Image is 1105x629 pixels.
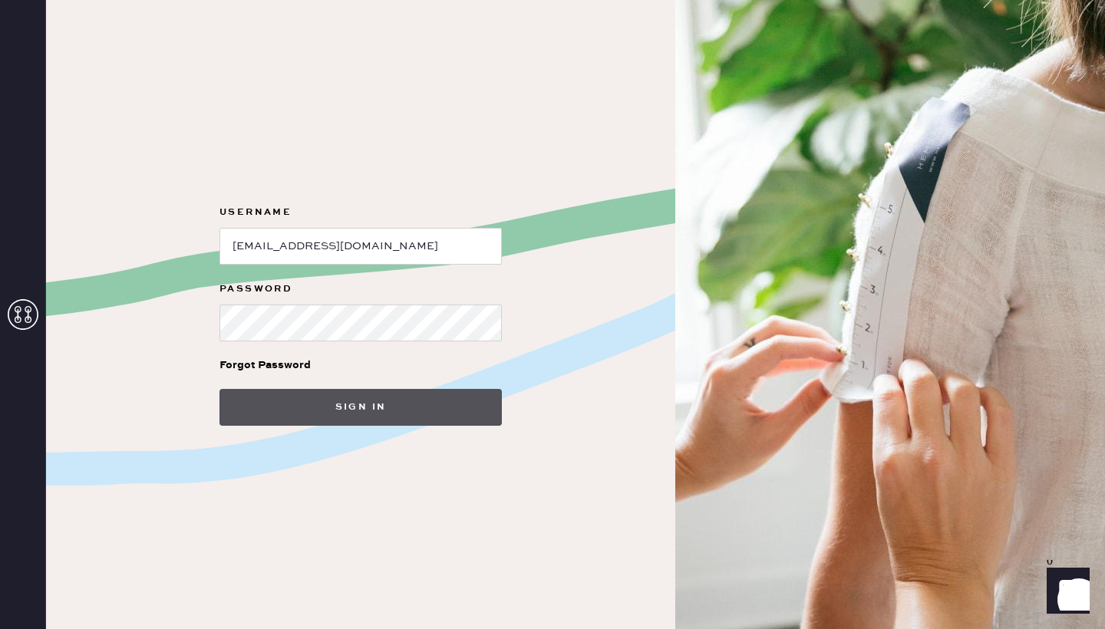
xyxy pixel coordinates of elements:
label: Password [219,280,502,298]
a: Forgot Password [219,341,311,389]
div: Forgot Password [219,357,311,374]
iframe: Front Chat [1032,560,1098,626]
input: e.g. john@doe.com [219,228,502,265]
button: Sign in [219,389,502,426]
label: Username [219,203,502,222]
